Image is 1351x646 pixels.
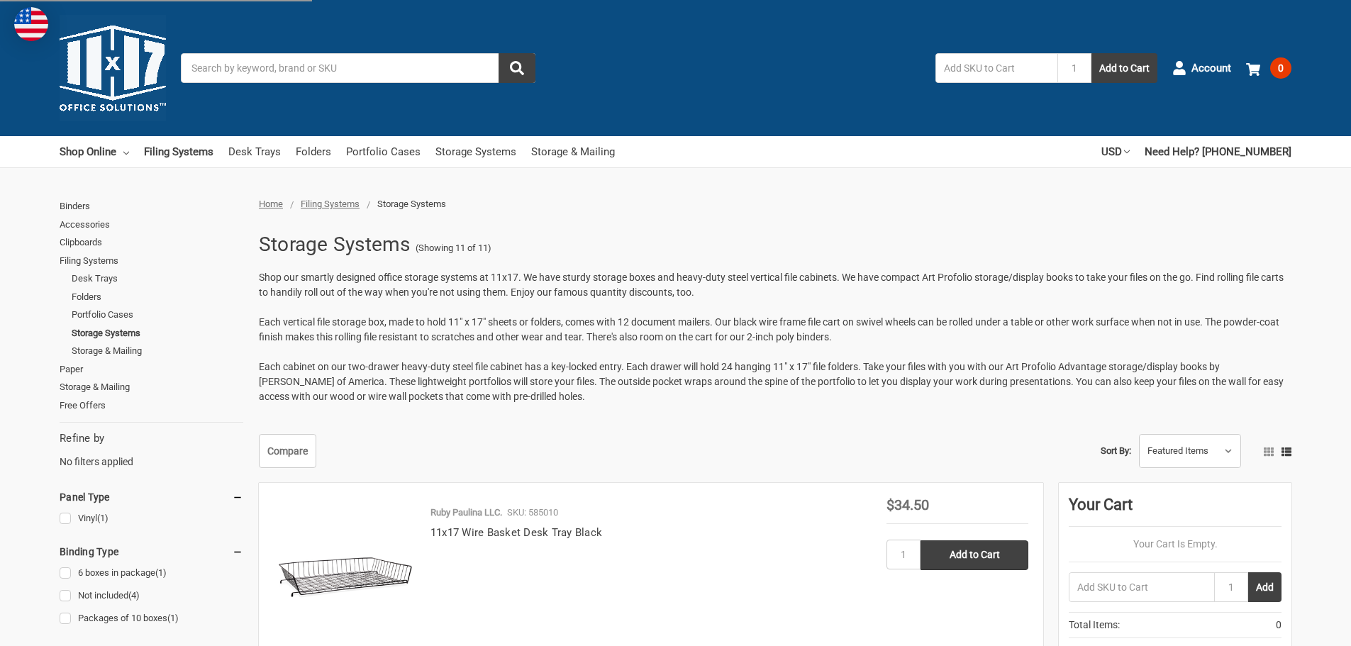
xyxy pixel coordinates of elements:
[60,396,243,415] a: Free Offers
[1191,60,1231,77] span: Account
[377,199,446,209] span: Storage Systems
[1069,537,1281,552] p: Your Cart Is Empty.
[60,216,243,234] a: Accessories
[72,269,243,288] a: Desk Trays
[1172,50,1231,87] a: Account
[60,252,243,270] a: Filing Systems
[259,199,283,209] a: Home
[60,360,243,379] a: Paper
[531,136,615,167] a: Storage & Mailing
[60,233,243,252] a: Clipboards
[72,324,243,343] a: Storage Systems
[167,613,179,623] span: (1)
[346,136,421,167] a: Portfolio Cases
[14,7,48,41] img: duty and tax information for United States
[416,241,491,255] span: (Showing 11 of 11)
[886,496,929,513] span: $34.50
[1270,57,1291,79] span: 0
[60,15,166,121] img: 11x17.com
[60,609,243,628] a: Packages of 10 boxes
[435,136,516,167] a: Storage Systems
[228,136,281,167] a: Desk Trays
[259,226,411,263] h1: Storage Systems
[155,567,167,578] span: (1)
[181,53,535,83] input: Search by keyword, brand or SKU
[1069,493,1281,527] div: Your Cart
[60,586,243,606] a: Not included
[430,506,502,520] p: Ruby Paulina LLC.
[1145,136,1291,167] a: Need Help? [PHONE_NUMBER]
[72,306,243,324] a: Portfolio Cases
[259,272,1284,298] span: Shop our smartly designed office storage systems at 11x17. We have sturdy storage boxes and heavy...
[507,506,558,520] p: SKU: 585010
[144,136,213,167] a: Filing Systems
[274,498,416,640] img: 11x17 Wire Basket Desk Tray Black
[935,53,1057,83] input: Add SKU to Cart
[259,361,1284,402] span: Each cabinet on our two-drawer heavy-duty steel file cabinet has a key-locked entry. Each drawer ...
[1091,53,1157,83] button: Add to Cart
[301,199,360,209] a: Filing Systems
[60,378,243,396] a: Storage & Mailing
[60,136,129,167] a: Shop Online
[430,526,602,539] a: 11x17 Wire Basket Desk Tray Black
[128,590,140,601] span: (4)
[72,288,243,306] a: Folders
[60,430,243,469] div: No filters applied
[60,489,243,506] h5: Panel Type
[921,540,1028,570] input: Add to Cart
[296,136,331,167] a: Folders
[60,197,243,216] a: Binders
[1101,440,1131,462] label: Sort By:
[259,316,1279,343] span: Each vertical file storage box, made to hold 11" x 17" sheets or folders, comes with 12 document ...
[97,513,109,523] span: (1)
[60,509,243,528] a: Vinyl
[60,430,243,447] h5: Refine by
[1101,136,1130,167] a: USD
[60,564,243,583] a: 6 boxes in package
[259,434,316,468] a: Compare
[72,342,243,360] a: Storage & Mailing
[60,543,243,560] h5: Binding Type
[1246,50,1291,87] a: 0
